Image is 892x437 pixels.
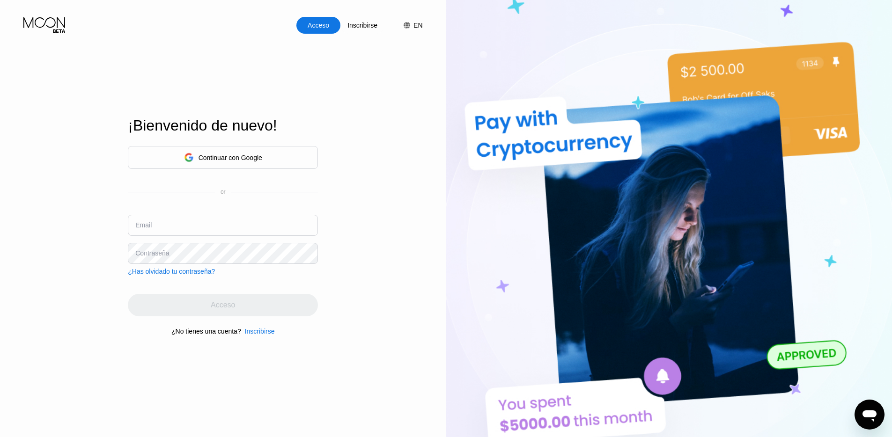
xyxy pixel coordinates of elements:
[128,268,215,275] div: ¿Has olvidado tu contraseña?
[128,146,318,169] div: Continuar con Google
[128,117,318,134] div: ¡Bienvenido de nuevo!
[135,249,169,257] div: Contraseña
[855,400,885,430] iframe: Botón para iniciar la ventana de mensajería
[171,328,241,335] div: ¿No tienes una cuenta?
[307,21,330,30] div: Acceso
[394,17,422,34] div: EN
[296,17,340,34] div: Acceso
[221,189,226,195] div: or
[135,221,152,229] div: Email
[199,154,262,161] div: Continuar con Google
[346,21,378,30] div: Inscribirse
[245,328,275,335] div: Inscribirse
[413,22,422,29] div: EN
[241,328,275,335] div: Inscribirse
[340,17,384,34] div: Inscribirse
